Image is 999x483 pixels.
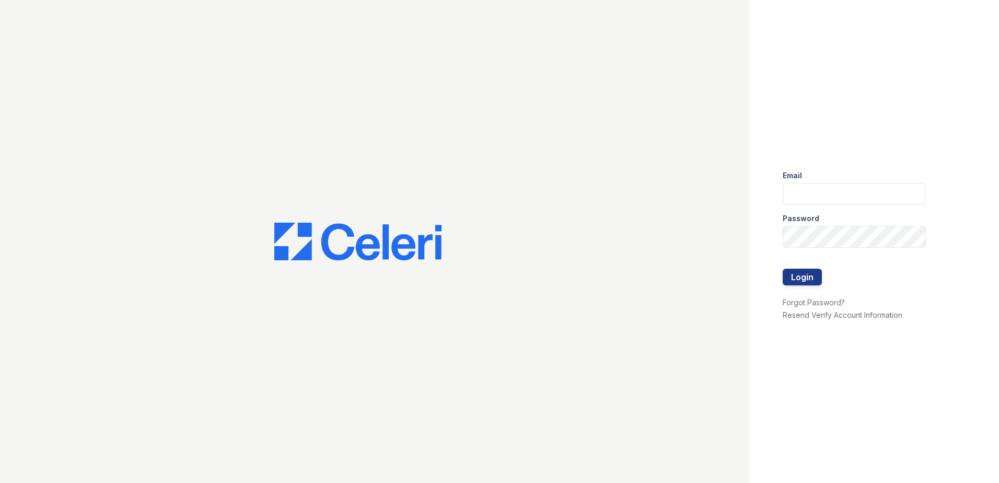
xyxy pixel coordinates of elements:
[783,310,902,319] a: Resend Verify Account Information
[783,170,802,181] label: Email
[783,213,819,224] label: Password
[274,223,442,260] img: CE_Logo_Blue-a8612792a0a2168367f1c8372b55b34899dd931a85d93a1a3d3e32e68fde9ad4.png
[783,269,822,285] button: Login
[783,298,845,307] a: Forgot Password?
